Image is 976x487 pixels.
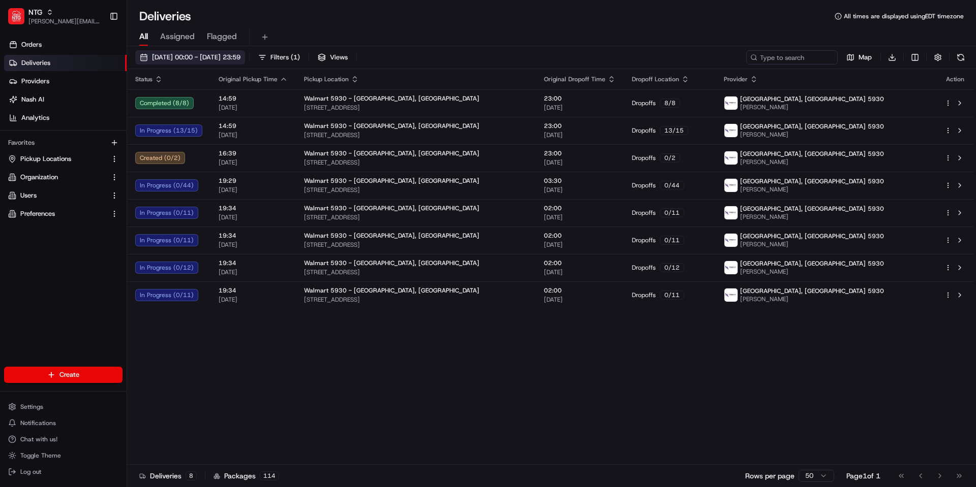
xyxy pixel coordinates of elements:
[219,296,288,304] span: [DATE]
[632,264,656,272] span: Dropoffs
[660,181,684,190] div: 0 / 44
[660,290,684,300] div: 0 / 11
[4,416,123,430] button: Notifications
[842,50,876,64] button: Map
[844,12,964,20] span: All times are displayed using EDT timezone
[724,151,738,165] img: 1679586894394
[304,186,528,194] span: [STREET_ADDRESS]
[304,94,479,103] span: Walmart 5930 - [GEOGRAPHIC_DATA], [GEOGRAPHIC_DATA]
[4,73,127,89] a: Providers
[740,259,884,268] span: [GEOGRAPHIC_DATA], [GEOGRAPHIC_DATA] 5930
[219,75,278,83] span: Original Pickup Time
[660,208,684,217] div: 0 / 11
[219,131,288,139] span: [DATE]
[544,232,616,240] span: 02:00
[740,95,884,103] span: [GEOGRAPHIC_DATA], [GEOGRAPHIC_DATA] 5930
[4,4,105,28] button: NTGNTG[PERSON_NAME][EMAIL_ADDRESS][PERSON_NAME][DOMAIN_NAME]
[219,158,288,167] span: [DATE]
[219,286,288,295] span: 19:34
[20,403,43,411] span: Settings
[632,75,679,83] span: Dropoff Location
[4,135,123,151] div: Favorites
[745,471,795,481] p: Rows per page
[21,40,42,49] span: Orders
[544,204,616,212] span: 02:00
[139,30,148,43] span: All
[544,286,616,295] span: 02:00
[859,53,872,62] span: Map
[20,173,58,182] span: Organization
[28,17,101,25] button: [PERSON_NAME][EMAIL_ADDRESS][PERSON_NAME][DOMAIN_NAME]
[304,149,479,157] span: Walmart 5930 - [GEOGRAPHIC_DATA], [GEOGRAPHIC_DATA]
[740,295,884,303] span: [PERSON_NAME]
[304,241,528,249] span: [STREET_ADDRESS]
[660,126,688,135] div: 13 / 15
[4,37,127,53] a: Orders
[304,259,479,267] span: Walmart 5930 - [GEOGRAPHIC_DATA], [GEOGRAPHIC_DATA]
[304,296,528,304] span: [STREET_ADDRESS]
[304,213,528,221] span: [STREET_ADDRESS]
[660,153,680,163] div: 0 / 2
[186,471,197,480] div: 8
[304,122,479,130] span: Walmart 5930 - [GEOGRAPHIC_DATA], [GEOGRAPHIC_DATA]
[20,191,37,200] span: Users
[21,113,49,122] span: Analytics
[10,10,30,30] img: Nash
[544,122,616,130] span: 23:00
[4,169,123,185] button: Organization
[4,55,127,71] a: Deliveries
[10,148,18,156] div: 📗
[724,234,738,247] img: 1679586894394
[135,75,152,83] span: Status
[304,204,479,212] span: Walmart 5930 - [GEOGRAPHIC_DATA], [GEOGRAPHIC_DATA]
[8,8,24,24] img: NTG
[207,30,237,43] span: Flagged
[260,471,279,480] div: 114
[139,8,191,24] h1: Deliveries
[660,236,684,245] div: 0 / 11
[219,94,288,103] span: 14:59
[544,104,616,112] span: [DATE]
[8,154,106,164] a: Pickup Locations
[219,149,288,157] span: 16:39
[632,291,656,299] span: Dropoffs
[304,268,528,276] span: [STREET_ADDRESS]
[219,177,288,185] span: 19:29
[740,131,884,139] span: [PERSON_NAME]
[724,179,738,192] img: 1679586894394
[291,53,300,62] span: ( 1 )
[4,367,123,383] button: Create
[219,122,288,130] span: 14:59
[4,206,123,222] button: Preferences
[20,435,57,443] span: Chat with us!
[544,158,616,167] span: [DATE]
[101,172,123,180] span: Pylon
[544,186,616,194] span: [DATE]
[21,77,49,86] span: Providers
[8,191,106,200] a: Users
[4,110,127,126] a: Analytics
[35,97,167,107] div: Start new chat
[139,471,197,481] div: Deliveries
[86,148,94,156] div: 💻
[724,288,738,302] img: 1679586894394
[8,209,106,218] a: Preferences
[4,465,123,479] button: Log out
[82,143,167,161] a: 💻API Documentation
[219,104,288,112] span: [DATE]
[135,50,245,64] button: [DATE] 00:00 - [DATE] 23:59
[10,41,185,57] p: Welcome 👋
[26,66,168,76] input: Clear
[20,147,78,157] span: Knowledge Base
[632,99,656,107] span: Dropoffs
[632,154,656,162] span: Dropoffs
[954,50,968,64] button: Refresh
[632,209,656,217] span: Dropoffs
[740,150,884,158] span: [GEOGRAPHIC_DATA], [GEOGRAPHIC_DATA] 5930
[944,75,966,83] div: Action
[28,7,42,17] button: NTG
[740,205,884,213] span: [GEOGRAPHIC_DATA], [GEOGRAPHIC_DATA] 5930
[632,126,656,135] span: Dropoffs
[740,158,884,166] span: [PERSON_NAME]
